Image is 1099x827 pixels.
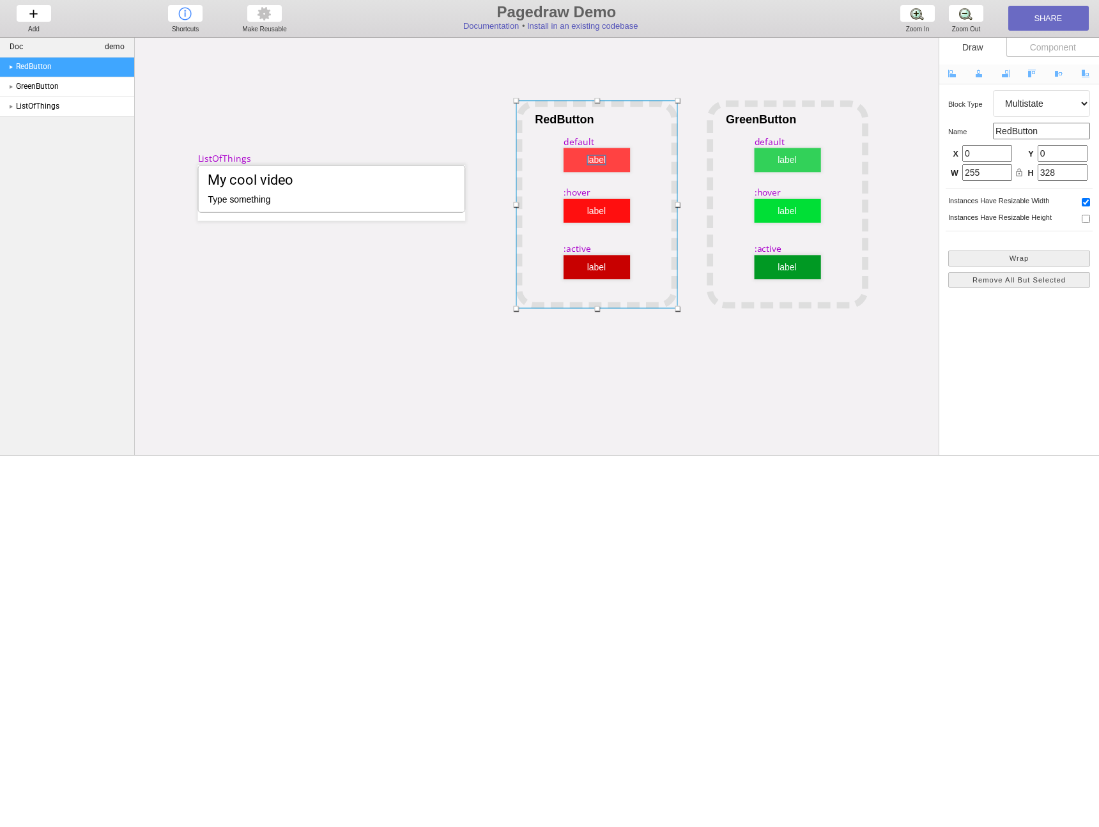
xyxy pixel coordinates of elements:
[1082,198,1090,206] input: instances have resizable width
[1015,168,1024,177] i: lock_open
[948,251,1090,267] button: Wrap
[16,101,122,112] span: ListOfThings
[16,81,122,92] span: GreenButton
[527,21,638,31] a: Install in an existing codebase
[105,42,125,52] div: demo
[948,272,1090,288] button: Remove All But Selected
[463,21,519,31] a: Documentation
[755,186,781,198] div: :hover
[1034,13,1063,23] div: SHARE
[198,153,251,165] div: ListOfThings
[1026,168,1034,180] span: H
[233,26,296,33] div: Make Reusable
[939,38,1006,57] div: Draw
[463,3,650,21] div: Pagedraw Demo
[948,213,1056,221] h5: instances have resizable height
[10,42,23,52] div: Doc
[564,135,594,148] div: default
[1082,215,1090,223] input: instances have resizable height
[948,100,993,108] h5: Block type
[755,135,785,148] div: default
[893,26,942,33] div: Zoom In
[755,242,782,254] div: :active
[948,197,1053,205] h5: instances have resizable width
[942,26,990,33] div: Zoom Out
[951,168,958,180] span: W
[959,7,972,20] img: zoom-minus.png
[911,7,924,20] img: zoom-plus.png
[10,26,58,33] div: Add
[27,7,40,20] img: baseline-add-24px.svg
[951,149,958,160] span: X
[993,123,1090,139] input: RedButton
[16,61,122,72] span: RedButton
[178,7,192,20] img: icons2%20copy%204.png
[564,242,591,254] div: :active
[948,128,993,135] h5: name
[257,7,271,20] img: simple-gear.png
[564,186,590,198] div: :hover
[522,21,525,31] div: •
[161,26,210,33] div: Shortcuts
[1006,38,1099,57] div: Component
[1026,149,1034,160] span: Y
